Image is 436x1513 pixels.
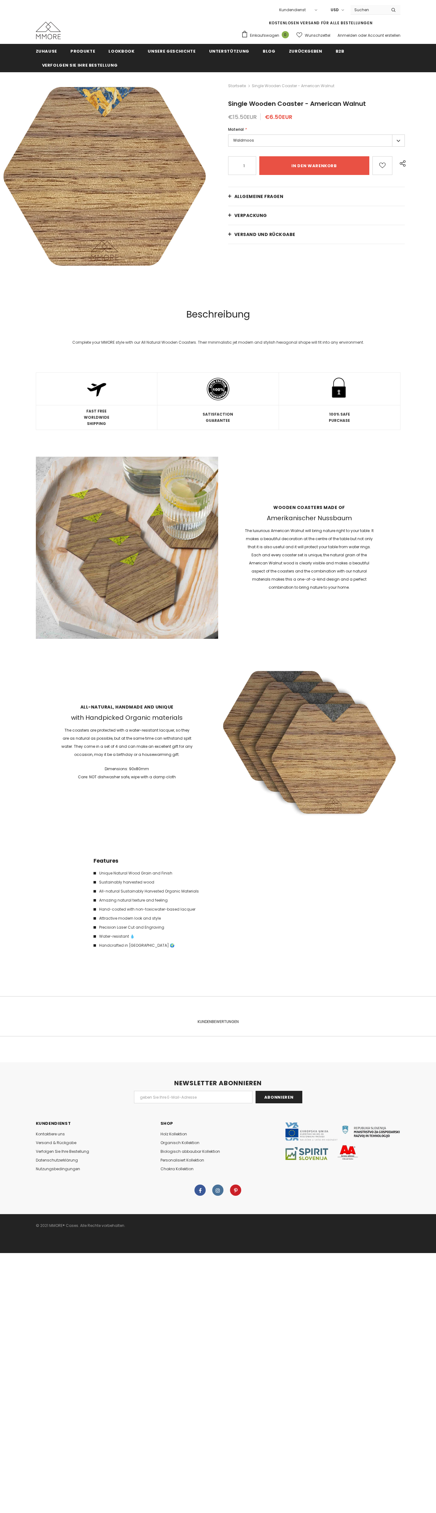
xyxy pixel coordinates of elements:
[198,1019,239,1024] span: KUNDENBEWERTUNGEN
[85,377,108,400] img: Mail Plane
[161,1131,187,1137] span: Holz Kollektion
[234,193,284,200] span: Allgemeine Fragen
[368,33,400,38] a: Account erstellen
[36,1166,80,1171] span: Nutzungsbedingungen
[228,134,405,147] label: Waldmoos
[42,62,118,68] span: Verfolgen Sie Ihre Bestellung
[93,905,212,913] li: Hand-coated with non-toxic
[36,1149,89,1154] span: Verfolgen Sie Ihre Bestellung
[84,415,109,420] strong: WORLDWIDE
[148,44,195,58] a: Unsere Geschichte
[36,457,218,639] img: All natural Wooden Coasters American Walnut
[241,31,292,40] a: Einkaufswagen 0
[206,418,230,423] strong: GUARANTEE
[289,48,322,54] span: Zurückgeben
[161,1165,194,1173] a: Chakra Kollektion
[161,1157,204,1163] span: Personalisiert Kollektion
[351,5,386,14] input: Search Site
[336,48,344,54] span: B2B
[161,1156,204,1165] a: Personalisiert Kollektion
[93,941,212,950] li: Handcrafted in [GEOGRAPHIC_DATA] 🌍
[42,58,118,72] a: Verfolgen Sie Ihre Bestellung
[203,412,233,417] strong: SATISFACTION
[336,44,344,58] a: B2B
[108,48,134,54] span: Lookbook
[174,1079,262,1087] span: NEWSLETTER ABONNIEREN
[329,412,350,417] strong: 100% SAFE
[36,339,400,346] div: Complete your MMORE style with our All Natural Wooden Coasters. Their minimalistic jet modern and...
[259,156,369,175] input: in den warenkorb
[243,514,375,522] h3: Amerikanischer Nussbaum
[161,1130,187,1138] a: Holz Kollektion
[36,22,61,39] img: MMORE Cases
[70,44,95,58] a: Produkte
[186,308,250,321] span: Beschreibung
[86,408,107,414] strong: FAST FREE
[93,869,212,877] li: Unique Natural Wood Grain and Finish
[161,1166,194,1171] span: Chakra Kollektion
[61,765,192,781] p: Dimensions: 90x80mm Care: NOT dishwasher safe, wipe with a damp cloth
[36,48,57,54] span: Zuhause
[93,914,212,922] li: Attractive modern look and style
[243,504,375,511] strong: Wooden Coasters made of
[338,33,357,38] a: Anmelden
[36,1165,80,1173] a: Nutzungsbedingungen
[228,99,366,108] span: Single Wooden Coaster - American Walnut
[285,1138,400,1143] a: Javni razpis
[282,31,289,38] span: 0
[252,82,334,90] span: Single Wooden Coaster - American Walnut
[228,82,246,90] a: Startseite
[61,726,192,759] p: The coasters are protected with a water-resistant lacquer, so they are as natural as possible, bu...
[331,7,339,13] span: USD
[228,127,244,132] span: Material
[36,44,57,58] a: Zuhause
[329,418,350,423] strong: PURCHASE
[161,1140,199,1145] span: Organisch Kollektion
[148,48,195,54] span: Unsere Geschichte
[228,225,405,244] a: Versand und Rückgabe
[326,375,353,402] img: Safe Pay Lock
[93,857,212,865] h4: Features
[228,187,405,206] a: Allgemeine Fragen
[256,1091,302,1103] input: Abonnieren
[93,932,212,940] li: Water-resistant 💧
[289,44,322,58] a: Zurückgeben
[263,48,275,54] span: Blog
[279,7,306,12] span: Kundendienst
[93,896,212,904] li: Amazing natural texture and feeling
[36,1147,89,1156] a: Verfolgen Sie Ihre Bestellung
[161,1147,220,1156] a: Biologisch abbaubar Kollektion
[36,1131,65,1137] span: Kontaktiere uns
[269,20,373,26] span: KOSTENLOSEN VERSAND FÜR ALLE BESTELLUNGEN
[265,113,292,121] span: €6.50EUR
[36,1120,71,1126] span: Kundendienst
[161,1138,199,1147] a: Organisch Kollektion
[228,113,257,121] span: €15.50EUR
[87,421,106,426] strong: SHIPPING
[296,30,330,41] a: Wunschzettel
[209,44,249,58] a: Unterstützung
[93,887,212,895] li: All-natural Sustainably Harvested Organic Materials
[61,704,192,710] strong: All-natural, Handmade and Unique
[250,32,279,39] span: Einkaufswagen
[161,1120,174,1126] span: SHOP
[245,528,374,590] span: The luxurious American Walnut will bring nature right to your table. It makes a beautiful decorat...
[134,1091,252,1103] input: Email Address
[36,1138,76,1147] a: Versand & Rückgabe
[36,1221,213,1230] div: © 2021 MMORE® Cases. Alle Rechte vorbehalten.
[36,1157,78,1163] span: Datenschutzerklärung
[234,212,267,219] span: Verpackung
[285,1122,400,1160] img: Javni Razpis
[93,878,212,886] li: Sustainably harvested wood
[36,1156,78,1165] a: Datenschutzerklärung
[93,923,212,931] li: Precision Laser Cut and Engraving
[305,32,330,39] span: Wunschzettel
[358,33,367,38] span: oder
[61,714,192,722] h3: with Handpicked Organic materials
[70,48,95,54] span: Produkte
[36,1140,76,1145] span: Versand & Rückgabe
[263,44,275,58] a: Blog
[234,231,295,238] span: Versand und Rückgabe
[36,1130,65,1138] a: Kontaktiere uns
[108,44,134,58] a: Lookbook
